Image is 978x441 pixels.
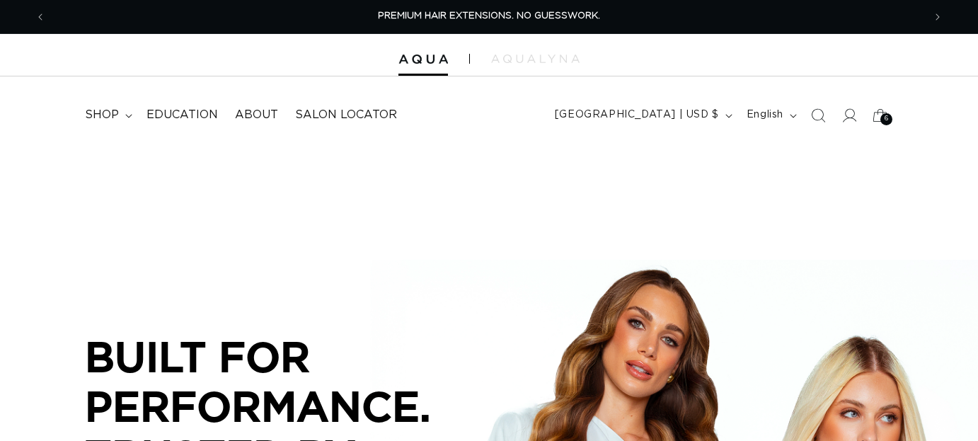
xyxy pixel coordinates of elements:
span: shop [85,108,119,122]
span: [GEOGRAPHIC_DATA] | USD $ [555,108,719,122]
button: Previous announcement [25,4,56,30]
span: 6 [885,113,889,125]
a: Salon Locator [287,99,405,131]
a: Education [138,99,226,131]
img: aqualyna.com [491,55,580,63]
span: PREMIUM HAIR EXTENSIONS. NO GUESSWORK. [378,11,600,21]
button: [GEOGRAPHIC_DATA] | USD $ [546,102,738,129]
button: English [738,102,802,129]
img: Aqua Hair Extensions [398,55,448,64]
summary: shop [76,99,138,131]
span: Education [146,108,218,122]
span: Salon Locator [295,108,397,122]
span: English [747,108,783,122]
a: About [226,99,287,131]
span: About [235,108,278,122]
summary: Search [802,100,834,131]
button: Next announcement [922,4,953,30]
